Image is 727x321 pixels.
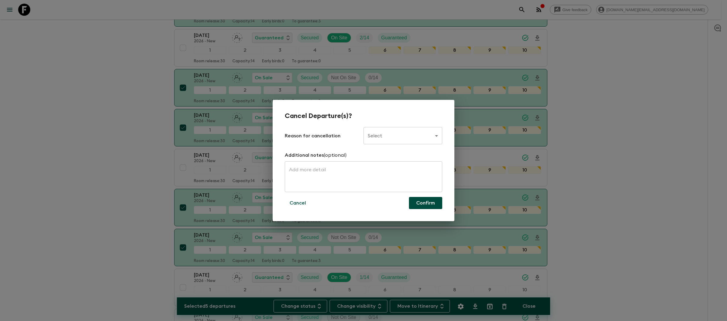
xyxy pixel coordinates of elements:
p: Select [368,132,433,139]
p: Additional notes [285,152,324,159]
p: Reason for cancellation [285,132,363,139]
p: Cancel [290,199,306,207]
h2: Cancel Departure(s)? [285,112,442,120]
p: (optional) [324,152,347,159]
button: Confirm [409,197,442,209]
button: Cancel [285,197,311,209]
